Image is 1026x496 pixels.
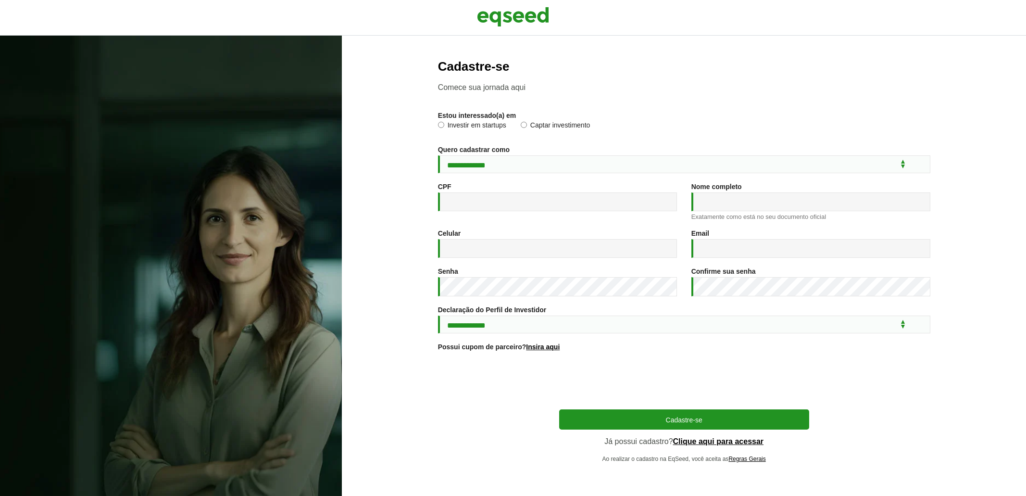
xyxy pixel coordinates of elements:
p: Comece sua jornada aqui [438,83,930,92]
div: Exatamente como está no seu documento oficial [691,214,930,220]
label: Confirme sua senha [691,268,756,275]
input: Captar investimento [521,122,527,128]
img: EqSeed Logo [477,5,549,29]
h2: Cadastre-se [438,60,930,74]
label: Possui cupom de parceiro? [438,343,560,350]
p: Ao realizar o cadastro na EqSeed, você aceita as [559,456,809,462]
label: Investir em startups [438,122,506,131]
a: Regras Gerais [728,456,765,462]
label: CPF [438,183,451,190]
input: Investir em startups [438,122,444,128]
label: Captar investimento [521,122,590,131]
label: Email [691,230,709,237]
label: Declaração do Perfil de Investidor [438,306,547,313]
a: Insira aqui [526,343,560,350]
label: Celular [438,230,461,237]
p: Já possui cadastro? [559,437,809,446]
button: Cadastre-se [559,409,809,430]
a: Clique aqui para acessar [673,438,764,445]
label: Estou interessado(a) em [438,112,516,119]
label: Nome completo [691,183,742,190]
label: Quero cadastrar como [438,146,510,153]
label: Senha [438,268,458,275]
iframe: reCAPTCHA [611,362,757,400]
